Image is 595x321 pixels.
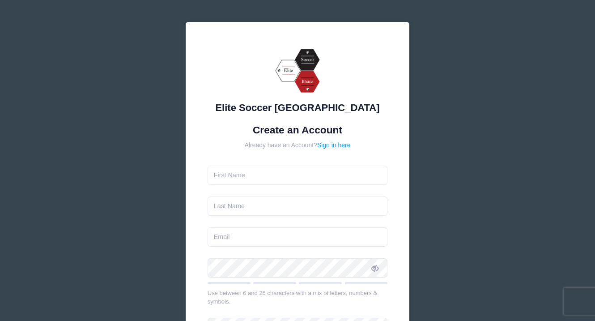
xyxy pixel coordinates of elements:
[208,227,388,247] input: Email
[208,141,388,150] div: Already have an Account?
[317,141,351,149] a: Sign in here
[271,44,324,98] img: Elite Soccer Ithaca
[208,100,388,115] div: Elite Soccer [GEOGRAPHIC_DATA]
[208,124,388,136] h1: Create an Account
[208,197,388,216] input: Last Name
[208,166,388,185] input: First Name
[208,289,388,306] div: Use between 6 and 25 characters with a mix of letters, numbers & symbols.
